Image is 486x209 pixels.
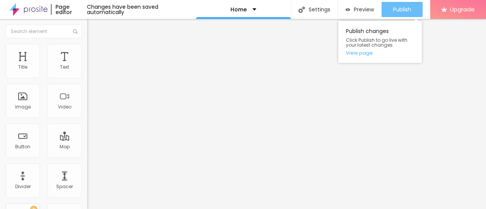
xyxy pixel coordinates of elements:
a: View page [346,50,414,55]
span: Upgrade [450,6,475,13]
div: Page editor [51,4,87,15]
div: Spacer [56,184,73,189]
button: Publish [382,2,423,17]
span: Publish [393,6,411,13]
div: Map [60,144,70,149]
img: Icone [73,29,77,34]
div: Video [58,104,71,110]
div: Publish changes [338,21,422,63]
div: Button [15,144,30,149]
div: Image [15,104,31,110]
span: Click Publish to go live with your latest changes. [346,38,414,47]
div: Divider [15,184,31,189]
input: Search element [6,25,82,38]
div: Title [18,64,27,70]
p: Home [230,7,247,12]
img: view-1.svg [346,6,350,13]
div: Changes have been saved automatically [87,4,196,15]
div: Text [60,64,69,70]
span: Preview [354,6,374,13]
button: Preview [338,2,382,17]
iframe: Editor [87,19,486,209]
img: Icone [298,6,305,13]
